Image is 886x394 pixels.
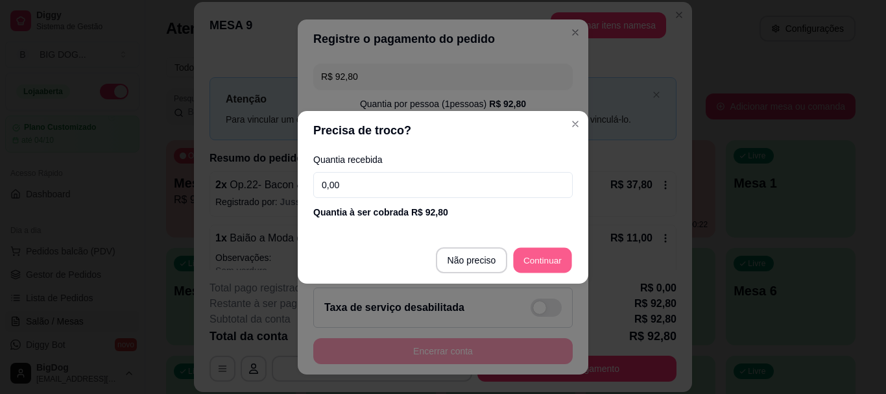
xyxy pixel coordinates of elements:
[313,155,573,164] label: Quantia recebida
[298,111,588,150] header: Precisa de troco?
[436,247,508,273] button: Não preciso
[313,206,573,219] div: Quantia à ser cobrada R$ 92,80
[565,114,586,134] button: Close
[514,247,572,273] button: Continuar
